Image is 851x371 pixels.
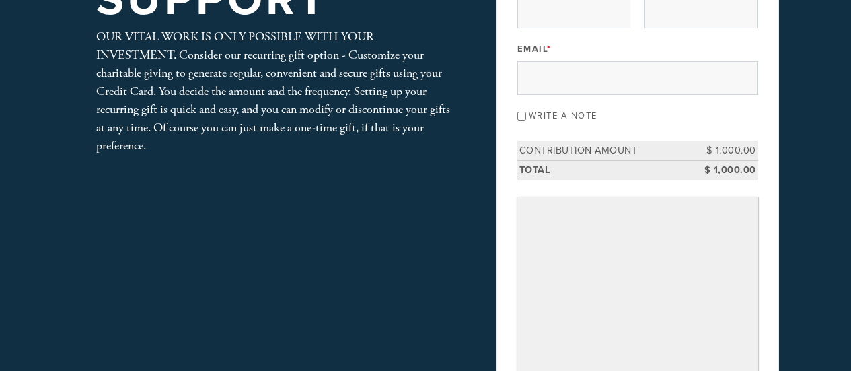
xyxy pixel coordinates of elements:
label: Write a note [529,110,597,121]
td: $ 1,000.00 [698,160,758,180]
label: Email [517,43,552,55]
td: $ 1,000.00 [698,141,758,161]
div: OUR VITAL WORK IS ONLY POSSIBLE WITH YOUR INVESTMENT. Consider our recurring gift option - Custom... [96,28,453,155]
td: Contribution Amount [517,141,698,161]
span: This field is required. [547,44,552,55]
td: Total [517,160,698,180]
